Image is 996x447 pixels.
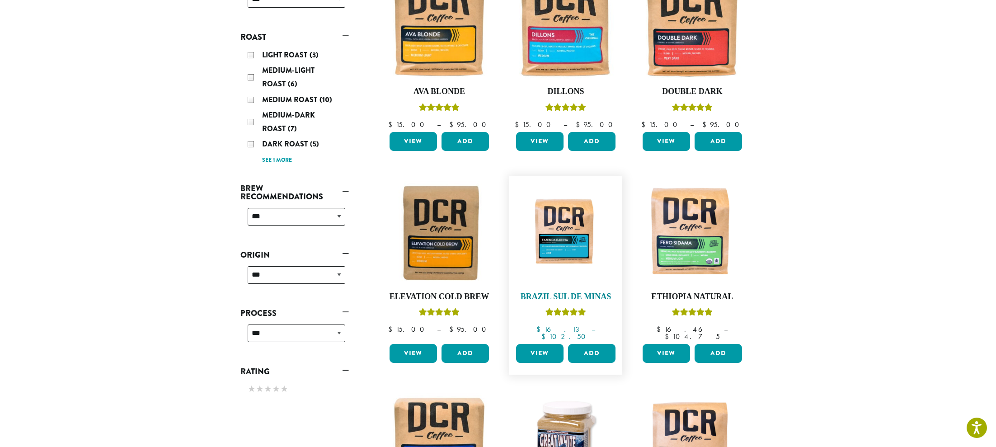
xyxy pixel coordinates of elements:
span: $ [657,325,664,334]
a: View [516,132,564,151]
h4: Dillons [514,87,618,97]
img: Elevation-Cold-Brew-300x300.jpg [387,181,491,285]
span: $ [541,332,549,341]
a: View [643,132,690,151]
span: Medium-Light Roast [262,65,315,89]
span: $ [536,325,544,334]
bdi: 95.00 [702,120,743,129]
a: Origin [240,247,349,263]
bdi: 15.00 [388,325,428,334]
span: – [437,120,441,129]
span: $ [388,120,396,129]
a: Process [240,306,349,321]
span: $ [449,325,457,334]
span: Dark Roast [262,139,310,149]
bdi: 16.46 [657,325,715,334]
span: ★ [256,382,264,395]
span: ★ [264,382,272,395]
bdi: 16.13 [536,325,583,334]
bdi: 102.50 [541,332,590,341]
a: Ethiopia NaturalRated 5.00 out of 5 [640,181,744,341]
button: Add [695,344,742,363]
bdi: 15.00 [641,120,681,129]
a: View [390,132,437,151]
h4: Brazil Sul De Minas [514,292,618,302]
a: Elevation Cold BrewRated 5.00 out of 5 [387,181,491,341]
div: Rated 5.00 out of 5 [545,102,586,116]
div: Rated 5.00 out of 5 [419,102,460,116]
div: Rated 5.00 out of 5 [545,307,586,320]
a: Rating [240,364,349,379]
span: $ [515,120,522,129]
span: (10) [319,94,332,105]
div: Process [240,321,349,353]
a: Brew Recommendations [240,181,349,204]
span: $ [702,120,710,129]
span: $ [665,332,672,341]
div: Rated 5.00 out of 5 [419,307,460,320]
h4: Ethiopia Natural [640,292,744,302]
div: Roast [240,45,349,170]
bdi: 104.75 [665,332,720,341]
span: Light Roast [262,50,310,60]
a: View [390,344,437,363]
button: Add [568,344,615,363]
span: (7) [288,123,297,134]
span: ★ [280,382,288,395]
a: See 1 more [262,156,292,165]
span: – [690,120,694,129]
span: (6) [288,79,297,89]
button: Add [695,132,742,151]
a: View [643,344,690,363]
span: – [592,325,595,334]
img: Fazenda-Rainha_12oz_Mockup.jpg [514,194,618,272]
span: $ [576,120,583,129]
span: – [724,325,728,334]
span: (5) [310,139,319,149]
bdi: 15.00 [388,120,428,129]
bdi: 95.00 [576,120,617,129]
bdi: 95.00 [449,120,490,129]
bdi: 95.00 [449,325,490,334]
span: $ [449,120,457,129]
div: Origin [240,263,349,295]
button: Add [442,344,489,363]
h4: Double Dark [640,87,744,97]
button: Add [568,132,615,151]
a: View [516,344,564,363]
span: ★ [272,382,280,395]
h4: Ava Blonde [387,87,491,97]
bdi: 15.00 [515,120,555,129]
div: Brew Recommendations [240,204,349,236]
h4: Elevation Cold Brew [387,292,491,302]
a: Brazil Sul De MinasRated 5.00 out of 5 [514,181,618,341]
a: Roast [240,29,349,45]
div: Rating [240,379,349,400]
div: Rated 5.00 out of 5 [672,307,713,320]
div: Rated 4.50 out of 5 [672,102,713,116]
img: DCR-Fero-Sidama-Coffee-Bag-2019-300x300.png [640,181,744,285]
button: Add [442,132,489,151]
span: – [437,325,441,334]
span: $ [641,120,649,129]
span: – [564,120,567,129]
span: Medium-Dark Roast [262,110,315,134]
span: $ [388,325,396,334]
span: Medium Roast [262,94,319,105]
span: ★ [248,382,256,395]
span: (3) [310,50,319,60]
